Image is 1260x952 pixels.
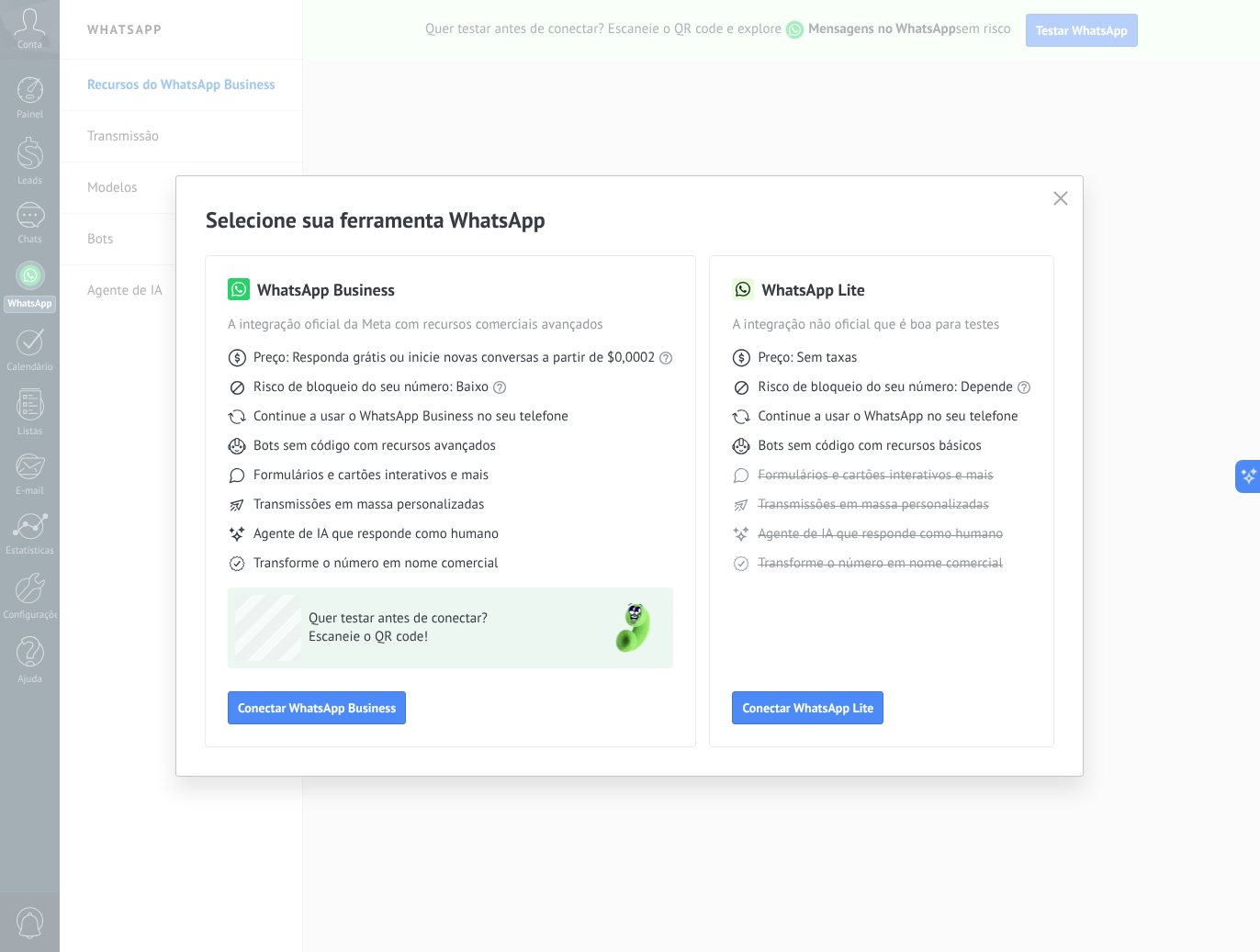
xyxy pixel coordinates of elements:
[253,525,499,543] span: Agente de IA que responde como humano
[758,496,988,514] span: Transmissões em massa personalizadas
[253,437,496,455] span: Bots sem código com recursos avançados
[600,595,666,661] img: green-phone.png
[758,349,857,367] span: Preço: Sem taxas
[253,554,498,573] span: Transforme o número em nome comercial
[758,525,1003,543] span: Agente de IA que responde como humano
[253,378,489,397] span: Risco de bloqueio do seu número: Baixo
[228,316,673,334] span: A integração oficial da Meta com recursos comerciais avançados
[228,691,406,724] button: Conectar WhatsApp Business
[206,206,1053,234] h2: Selecione sua ferramenta WhatsApp
[742,701,873,714] span: Conectar WhatsApp Lite
[309,610,577,628] span: Quer testar antes de conectar?
[309,628,577,646] span: Escaneie o QR code!
[253,466,489,485] span: Formulários e cartões interativos e mais
[257,278,395,301] h3: WhatsApp Business
[758,378,1013,397] span: Risco de bloqueio do seu número: Depende
[732,316,1031,334] span: A integração não oficial que é boa para testes
[253,496,484,514] span: Transmissões em massa personalizadas
[758,408,1018,426] span: Continue a usar o WhatsApp no seu telefone
[253,349,655,367] span: Preço: Responda grátis ou inicie novas conversas a partir de $0,0002
[761,278,864,301] h3: WhatsApp Lite
[758,466,993,485] span: Formulários e cartões interativos e mais
[238,701,396,714] span: Conectar WhatsApp Business
[253,408,568,426] span: Continue a usar o WhatsApp Business no seu telefone
[758,554,1002,573] span: Transforme o número em nome comercial
[732,691,883,724] button: Conectar WhatsApp Lite
[758,437,981,455] span: Bots sem código com recursos básicos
